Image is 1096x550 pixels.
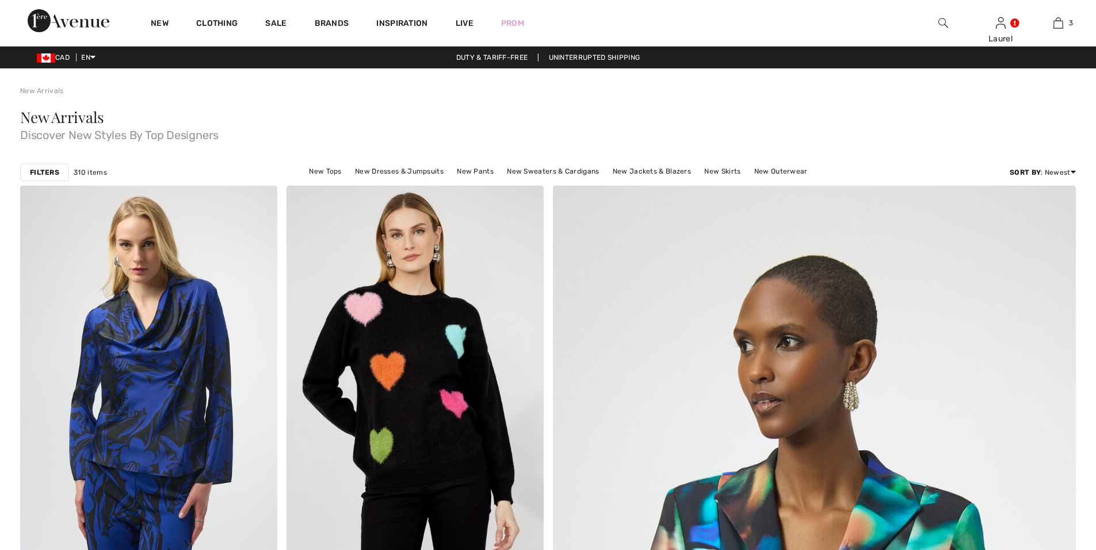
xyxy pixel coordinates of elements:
[20,125,1076,141] span: Discover New Styles By Top Designers
[501,17,524,29] a: Prom
[37,53,55,63] img: Canadian Dollar
[451,164,499,179] a: New Pants
[74,167,107,178] span: 310 items
[349,164,449,179] a: New Dresses & Jumpsuits
[1010,167,1076,178] div: : Newest
[749,164,814,179] a: New Outerwear
[303,164,347,179] a: New Tops
[30,167,59,178] strong: Filters
[501,164,605,179] a: New Sweaters & Cardigans
[972,33,1029,45] div: Laurel
[1010,168,1041,176] strong: Sort By
[196,18,238,30] a: Clothing
[938,16,948,30] img: search the website
[20,87,64,95] a: New Arrivals
[1069,18,1073,28] span: 3
[28,9,109,32] img: 1ère Avenue
[456,17,473,29] a: Live
[151,18,169,30] a: New
[698,164,746,179] a: New Skirts
[1053,16,1063,30] img: My Bag
[607,164,697,179] a: New Jackets & Blazers
[315,18,349,30] a: Brands
[1030,16,1086,30] a: 3
[376,18,427,30] span: Inspiration
[996,17,1006,28] a: Sign In
[37,53,74,61] span: CAD
[81,53,96,61] span: EN
[996,16,1006,30] img: My Info
[20,107,104,127] span: New Arrivals
[265,18,287,30] a: Sale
